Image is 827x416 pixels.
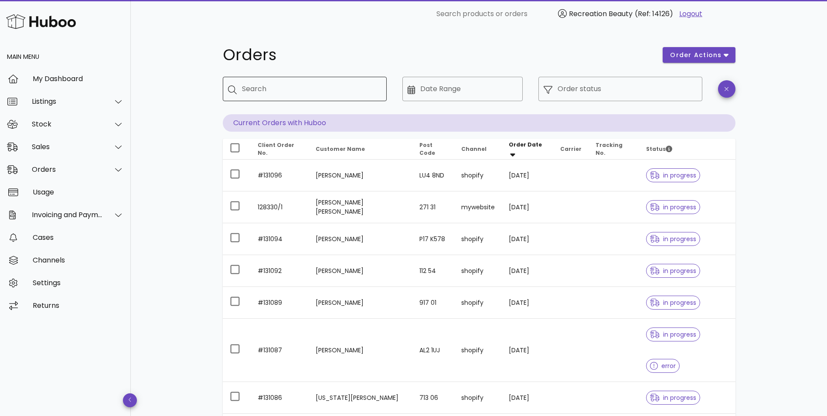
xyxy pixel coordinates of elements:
button: order actions [663,47,735,63]
td: shopify [454,223,502,255]
img: Huboo Logo [6,12,76,31]
span: Tracking No. [596,141,623,157]
span: (Ref: 14126) [635,9,673,19]
td: [PERSON_NAME] [PERSON_NAME] [309,191,412,223]
div: Listings [32,97,103,106]
td: mywebsite [454,191,502,223]
td: #131094 [251,223,309,255]
th: Post Code [412,139,454,160]
td: [DATE] [502,319,554,382]
td: [DATE] [502,287,554,319]
td: [PERSON_NAME] [309,287,412,319]
span: Status [646,145,672,153]
td: shopify [454,382,502,414]
span: in progress [650,331,696,338]
span: Recreation Beauty [569,9,633,19]
th: Customer Name [309,139,412,160]
td: #131087 [251,319,309,382]
td: #131086 [251,382,309,414]
th: Channel [454,139,502,160]
th: Tracking No. [589,139,639,160]
td: P17 K578 [412,223,454,255]
td: [PERSON_NAME] [309,160,412,191]
td: #131092 [251,255,309,287]
th: Order Date: Sorted descending. Activate to remove sorting. [502,139,554,160]
td: 713 06 [412,382,454,414]
td: [PERSON_NAME] [309,319,412,382]
td: shopify [454,160,502,191]
span: Carrier [560,145,582,153]
span: Channel [461,145,487,153]
td: 128330/1 [251,191,309,223]
td: shopify [454,287,502,319]
span: Customer Name [316,145,365,153]
p: Current Orders with Huboo [223,114,735,132]
td: 271 31 [412,191,454,223]
td: shopify [454,255,502,287]
div: Invoicing and Payments [32,211,103,219]
td: [PERSON_NAME] [309,223,412,255]
h1: Orders [223,47,653,63]
td: [PERSON_NAME] [309,255,412,287]
span: in progress [650,172,696,178]
td: LU4 8ND [412,160,454,191]
div: Cases [33,233,124,242]
td: [DATE] [502,160,554,191]
span: in progress [650,300,696,306]
div: Orders [32,165,103,174]
div: Channels [33,256,124,264]
div: Sales [32,143,103,151]
a: Logout [679,9,702,19]
td: [DATE] [502,191,554,223]
span: error [650,363,676,369]
td: [US_STATE][PERSON_NAME] [309,382,412,414]
div: Stock [32,120,103,128]
td: 917 01 [412,287,454,319]
div: Usage [33,188,124,196]
div: My Dashboard [33,75,124,83]
span: Post Code [419,141,435,157]
td: 112 54 [412,255,454,287]
td: [DATE] [502,382,554,414]
td: shopify [454,319,502,382]
div: Returns [33,301,124,310]
span: in progress [650,395,696,401]
td: #131089 [251,287,309,319]
td: [DATE] [502,223,554,255]
span: Order Date [509,141,542,148]
span: in progress [650,236,696,242]
td: [DATE] [502,255,554,287]
span: order actions [670,51,722,60]
th: Status [639,139,735,160]
div: Settings [33,279,124,287]
th: Client Order No. [251,139,309,160]
th: Carrier [553,139,589,160]
span: in progress [650,268,696,274]
span: Client Order No. [258,141,294,157]
span: in progress [650,204,696,210]
td: #131096 [251,160,309,191]
td: AL2 1UJ [412,319,454,382]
